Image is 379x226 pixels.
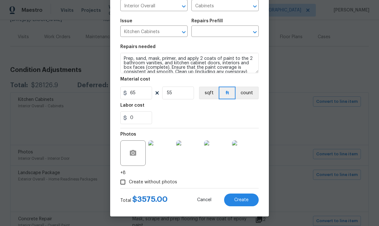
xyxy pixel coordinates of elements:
button: sqft [199,87,219,99]
textarea: Prep, sand, mask, primer, and apply 2 coats of paint to the 2 bathroom vanities, and kitchen cabi... [120,53,259,73]
button: Cancel [187,194,222,206]
span: Cancel [197,198,211,202]
div: Total [120,196,168,204]
button: count [236,87,259,99]
button: Open [250,28,259,37]
h5: Repairs Prefill [191,19,223,23]
h5: Repairs needed [120,45,156,49]
span: $ 3575.00 [132,195,168,203]
button: Open [179,28,188,37]
button: Create [224,194,259,206]
button: Open [250,2,259,11]
button: Open [179,2,188,11]
h5: Photos [120,132,136,137]
h5: Material cost [120,77,150,81]
span: Create without photos [129,179,177,186]
span: Create [234,198,249,202]
span: +8 [120,170,126,176]
button: ft [219,87,236,99]
h5: Issue [120,19,132,23]
h5: Labor cost [120,103,144,108]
